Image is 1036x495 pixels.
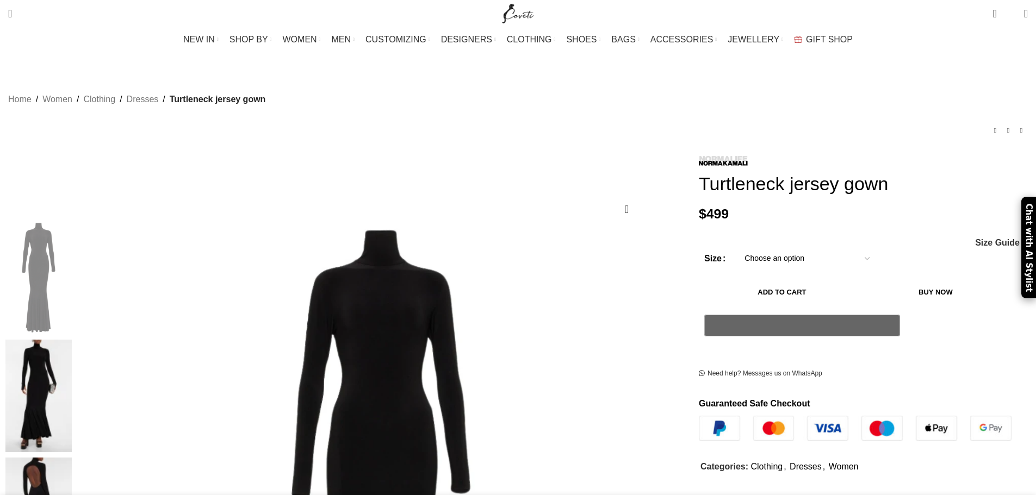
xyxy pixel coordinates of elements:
[42,92,72,106] a: Women
[1005,3,1016,24] div: My Wishlist
[794,36,802,43] img: GiftBag
[728,34,779,45] span: JEWELLERY
[829,462,859,471] a: Women
[566,29,600,51] a: SHOES
[507,29,556,51] a: CLOTHING
[806,34,853,45] span: GIFT SHOP
[229,34,268,45] span: SHOP BY
[699,206,706,221] span: $
[699,416,1012,441] img: guaranteed-safe-checkout-bordered.j
[1015,124,1028,137] a: Next product
[987,3,1002,24] a: 0
[8,92,32,106] a: Home
[229,29,272,51] a: SHOP BY
[5,340,72,453] img: Norma Kamali bridal
[699,206,729,221] bdi: 499
[699,369,822,378] a: Need help? Messages us on WhatsApp
[699,173,1028,195] h1: Turtleneck jersey gown
[650,29,717,51] a: ACCESSORIES
[704,315,900,336] button: Pay with GPay
[790,462,822,471] a: Dresses
[702,342,902,347] iframe: 安全快速的结账框架
[700,462,748,471] span: Categories:
[650,34,714,45] span: ACCESSORIES
[994,5,1002,14] span: 0
[989,124,1002,137] a: Previous product
[500,8,536,17] a: Site logo
[507,34,552,45] span: CLOTHING
[566,34,597,45] span: SHOES
[283,34,317,45] span: WOMEN
[332,34,351,45] span: MEN
[283,29,321,51] a: WOMEN
[975,239,1020,247] span: Size Guide
[704,252,725,266] label: Size
[365,29,430,51] a: CUSTOMIZING
[127,92,159,106] a: Dresses
[170,92,266,106] span: Turtleneck jersey gown
[441,34,492,45] span: DESIGNERS
[441,29,496,51] a: DESIGNERS
[183,29,219,51] a: NEW IN
[8,92,265,106] nav: Breadcrumb
[183,34,215,45] span: NEW IN
[699,156,748,166] img: Norma Kamali
[704,281,860,304] button: Add to cart
[699,399,810,408] strong: Guaranteed Safe Checkout
[728,29,783,51] a: JEWELLERY
[332,29,355,51] a: MEN
[865,281,1006,304] button: Buy now
[750,462,783,471] a: Clothing
[3,29,1033,51] div: Main navigation
[794,29,853,51] a: GIFT SHOP
[784,460,786,474] span: ,
[5,221,72,334] img: Norma Kamali Turtleneck jersey gown 529624 nobg
[3,3,17,24] a: Search
[975,239,1020,247] a: Size Guide
[823,460,825,474] span: ,
[83,92,115,106] a: Clothing
[365,34,426,45] span: CUSTOMIZING
[1007,11,1015,19] span: 0
[611,29,639,51] a: BAGS
[611,34,635,45] span: BAGS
